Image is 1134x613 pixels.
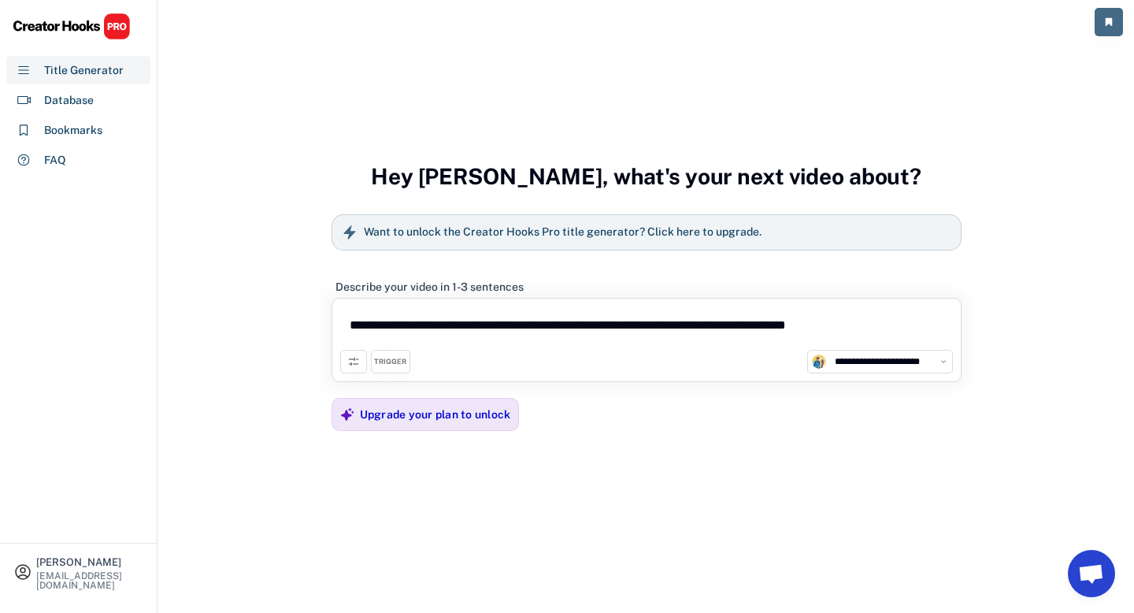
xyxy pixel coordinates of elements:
div: Database [44,92,94,109]
div: [EMAIL_ADDRESS][DOMAIN_NAME] [36,571,143,590]
h3: Hey [PERSON_NAME], what's your next video about? [371,147,921,206]
div: [PERSON_NAME] [36,557,143,567]
div: Describe your video in 1-3 sentences [335,280,524,294]
div: FAQ [44,152,66,169]
h6: Want to unlock the Creator Hooks Pro title generator? Click here to upgrade. [364,225,762,240]
div: Upgrade your plan to unlock [360,407,511,422]
img: CHPRO%20Logo.svg [13,13,131,40]
img: channels4_profile.jpg [812,355,826,369]
div: TRIGGER [374,357,406,367]
div: Bookmarks [44,122,102,139]
div: Title Generator [44,62,124,79]
a: Open chat [1068,550,1115,597]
